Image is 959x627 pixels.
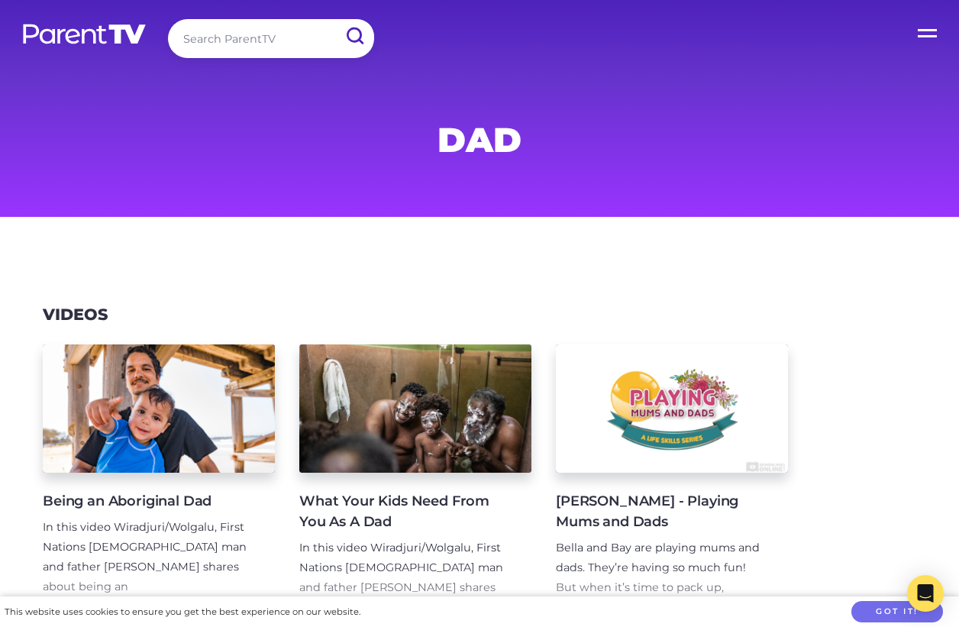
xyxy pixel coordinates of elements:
[299,491,507,532] h4: What Your Kids Need From You As A Dad
[334,19,374,53] input: Submit
[43,518,250,617] p: In this video Wiradjuri/Wolgalu, First Nations [DEMOGRAPHIC_DATA] man and father [PERSON_NAME] sh...
[556,491,764,532] h4: [PERSON_NAME] - Playing Mums and Dads
[5,604,360,620] div: This website uses cookies to ensure you get the best experience on our website.
[21,23,147,45] img: parenttv-logo-white.4c85aaf.svg
[907,575,944,612] div: Open Intercom Messenger
[168,19,374,58] input: Search ParentTV
[43,305,108,325] h3: Videos
[851,601,943,623] button: Got it!
[43,491,250,512] h4: Being an Aboriginal Dad
[111,124,848,155] h1: dad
